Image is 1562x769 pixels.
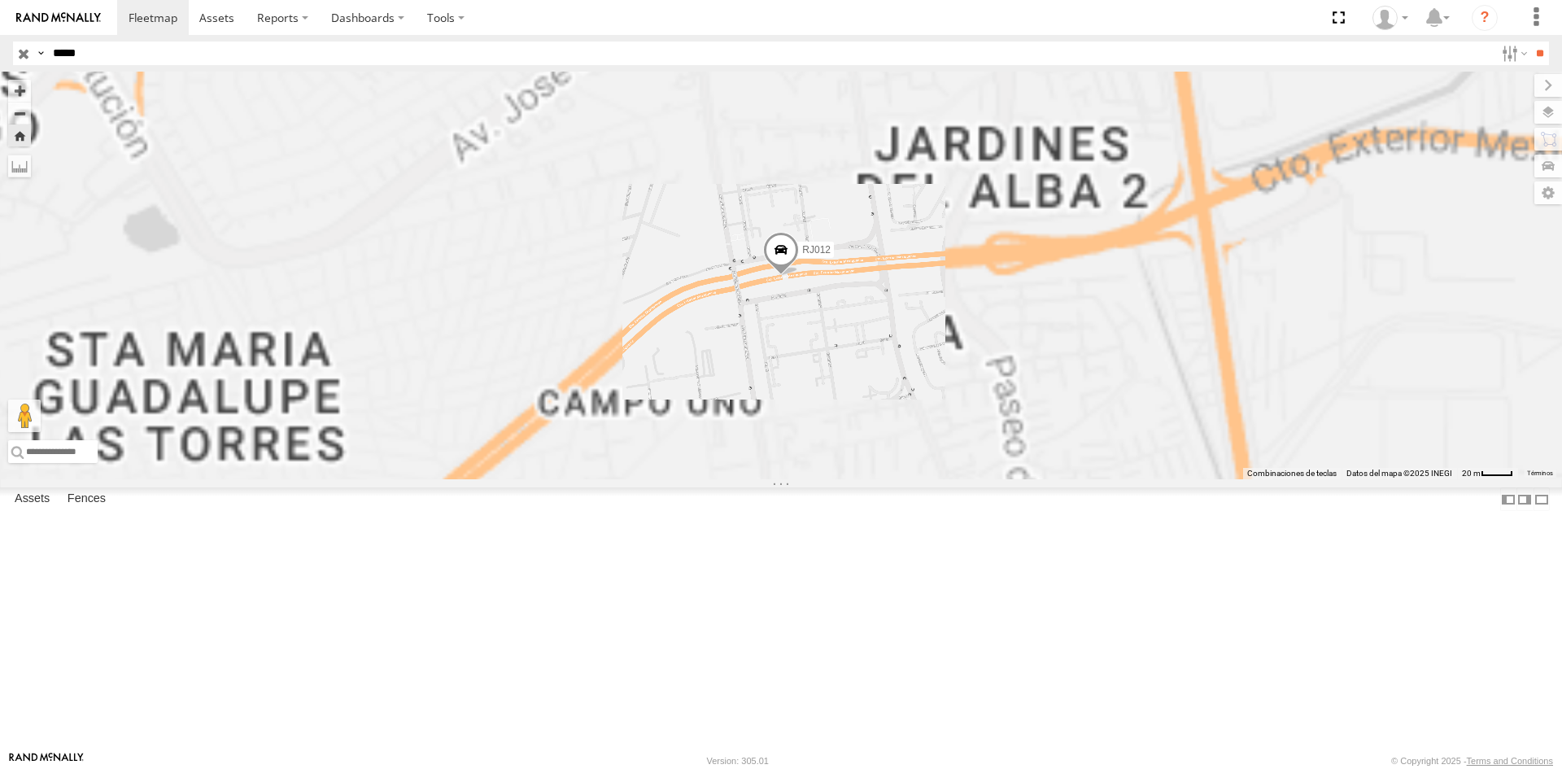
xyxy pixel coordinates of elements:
span: Datos del mapa ©2025 INEGI [1346,469,1452,478]
button: Escala del mapa: 20 m por 36 píxeles [1457,468,1518,479]
span: RJ012 [802,244,831,256]
div: Version: 305.01 [707,756,769,766]
label: Map Settings [1534,181,1562,204]
label: Dock Summary Table to the Left [1500,487,1516,511]
a: Términos [1527,470,1553,477]
div: Josue Jimenez [1367,6,1414,30]
button: Combinaciones de teclas [1247,468,1337,479]
button: Arrastra al hombrecito al mapa para abrir Street View [8,400,41,432]
img: rand-logo.svg [16,12,101,24]
label: Dock Summary Table to the Right [1516,487,1533,511]
i: ? [1472,5,1498,31]
a: Terms and Conditions [1467,756,1553,766]
label: Hide Summary Table [1534,487,1550,511]
label: Search Query [34,42,47,65]
label: Search Filter Options [1495,42,1530,65]
button: Zoom out [8,102,31,125]
label: Measure [8,155,31,177]
a: Visit our Website [9,753,84,769]
label: Assets [7,488,58,511]
div: © Copyright 2025 - [1391,756,1553,766]
span: 20 m [1462,469,1481,478]
label: Fences [59,488,114,511]
button: Zoom Home [8,125,31,146]
button: Zoom in [8,80,31,102]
